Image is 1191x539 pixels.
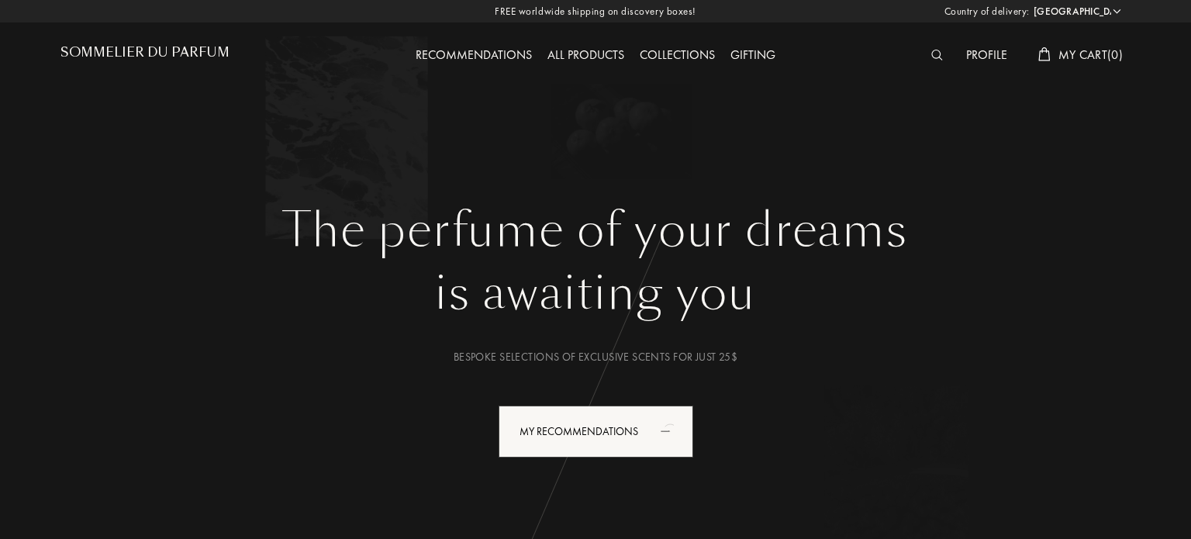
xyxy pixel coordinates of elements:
[632,46,723,66] div: Collections
[958,47,1015,63] a: Profile
[723,47,783,63] a: Gifting
[632,47,723,63] a: Collections
[408,46,540,66] div: Recommendations
[499,406,693,458] div: My Recommendations
[60,45,230,66] a: Sommelier du Parfum
[931,50,943,60] img: search_icn_white.svg
[487,406,705,458] a: My Recommendationsanimation
[1058,47,1123,63] span: My Cart ( 0 )
[1038,47,1051,61] img: cart_white.svg
[958,46,1015,66] div: Profile
[72,258,1119,328] div: is awaiting you
[944,4,1030,19] span: Country of delivery:
[60,45,230,60] h1: Sommelier du Parfum
[408,47,540,63] a: Recommendations
[72,349,1119,365] div: Bespoke selections of exclusive scents for just 25$
[540,47,632,63] a: All products
[655,415,686,446] div: animation
[723,46,783,66] div: Gifting
[540,46,632,66] div: All products
[72,202,1119,258] h1: The perfume of your dreams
